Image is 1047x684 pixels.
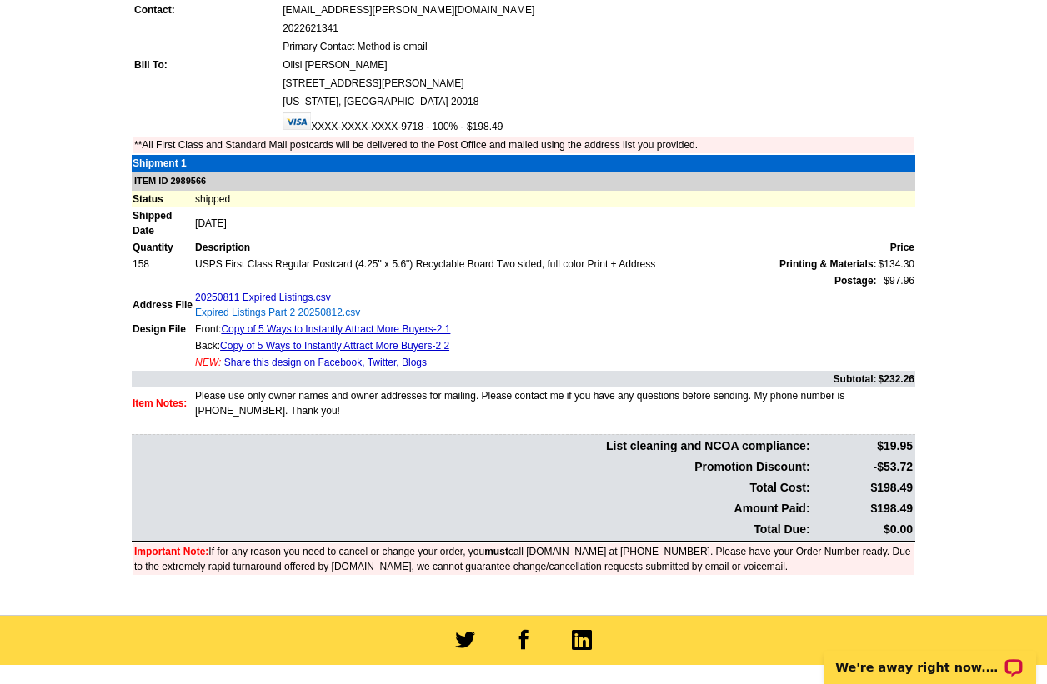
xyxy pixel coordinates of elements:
[133,57,280,73] td: Bill To:
[813,478,914,497] td: $198.49
[194,321,878,337] td: Front:
[132,172,915,191] td: ITEM ID 2989566
[132,207,194,239] td: Shipped Date
[134,546,208,557] font: Important Note:
[194,256,878,272] td: USPS First Class Regular Postcard (4.25" x 5.6") Recyclable Board Two sided, full color Print + A...
[834,275,877,287] strong: Postage:
[132,191,194,207] td: Status
[484,546,508,557] b: must
[194,207,915,239] td: [DATE]
[878,239,915,256] td: Price
[133,520,811,539] td: Total Due:
[878,256,915,272] td: $134.30
[283,112,311,130] img: visa.gif
[282,2,914,18] td: [EMAIL_ADDRESS][PERSON_NAME][DOMAIN_NAME]
[132,371,878,387] td: Subtotal:
[194,387,878,419] td: Please use only owner names and owner addresses for mailing. Please contact me if you have any qu...
[282,38,914,55] td: Primary Contact Method is email
[133,499,811,518] td: Amount Paid:
[132,289,194,321] td: Address File
[133,2,280,18] td: Contact:
[813,457,914,477] td: -$53.72
[132,239,194,256] td: Quantity
[224,357,427,368] a: Share this design on Facebook, Twitter, Blogs
[132,321,194,337] td: Design File
[133,543,914,575] td: If for any reason you need to cancel or change your order, you call [DOMAIN_NAME] at [PHONE_NUMBE...
[220,340,449,352] a: Copy of 5 Ways to Instantly Attract More Buyers-2 2
[282,57,914,73] td: Olisi [PERSON_NAME]
[221,323,450,335] a: Copy of 5 Ways to Instantly Attract More Buyers-2 1
[813,632,1047,684] iframe: LiveChat chat widget
[813,437,914,456] td: $19.95
[194,191,915,207] td: shipped
[194,337,878,354] td: Back:
[132,155,194,172] td: Shipment 1
[133,457,811,477] td: Promotion Discount:
[282,93,914,110] td: [US_STATE], [GEOGRAPHIC_DATA] 20018
[195,307,360,318] a: Expired Listings Part 2 20250812.csv
[195,357,221,368] span: NEW:
[195,292,331,303] a: 20250811 Expired Listings.csv
[813,520,914,539] td: $0.00
[133,137,914,153] td: **All First Class and Standard Mail postcards will be delivered to the Post Office and mailed usi...
[282,75,914,92] td: [STREET_ADDRESS][PERSON_NAME]
[878,272,915,289] td: $97.96
[133,478,811,497] td: Total Cost:
[132,256,194,272] td: 158
[813,499,914,518] td: $198.49
[133,437,811,456] td: List cleaning and NCOA compliance:
[779,257,877,272] span: Printing & Materials:
[282,112,914,135] td: XXXX-XXXX-XXXX-9718 - 100% - $198.49
[282,20,914,37] td: 2022621341
[194,239,878,256] td: Description
[878,371,915,387] td: $232.26
[133,397,187,409] font: Item Notes:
